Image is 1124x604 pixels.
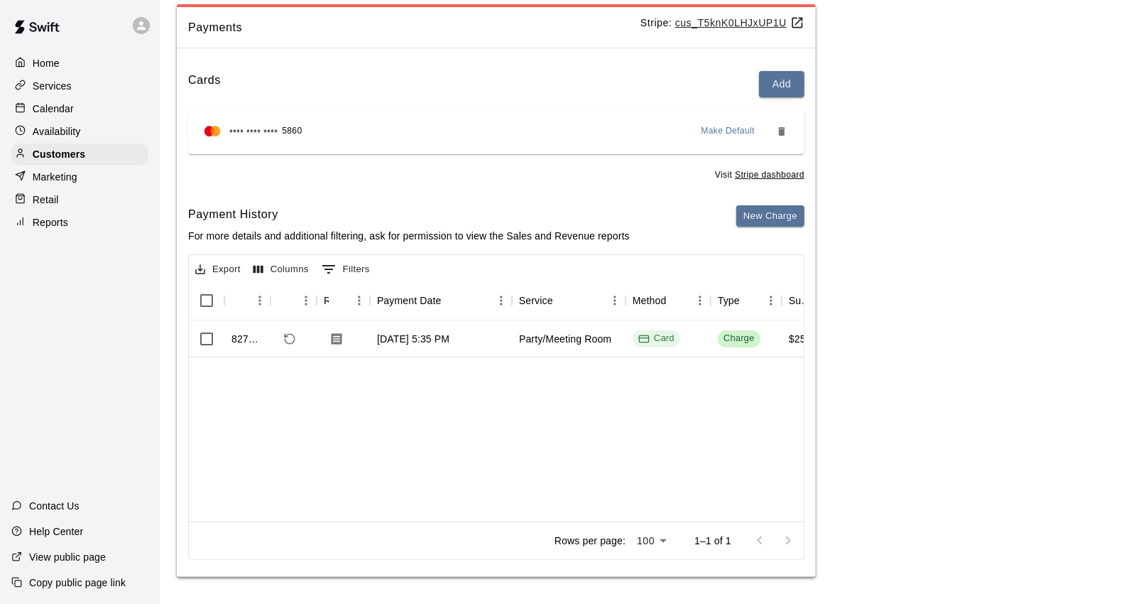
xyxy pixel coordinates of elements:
p: Services [33,79,72,93]
button: Sort [442,291,462,311]
button: Sort [231,291,251,311]
button: Menu [491,290,512,311]
span: Payments [188,18,640,37]
div: Type [718,281,740,320]
button: Menu [295,290,317,311]
div: Payment Date [370,281,512,320]
button: Sort [278,291,298,311]
button: Add [759,71,804,97]
a: Marketing [11,166,148,188]
button: Menu [689,290,711,311]
span: Make Default [702,124,755,139]
button: Menu [349,290,370,311]
p: For more details and additional filtering, ask for permission to view the Sales and Revenue reports [188,229,630,243]
div: Subtotal [789,281,812,320]
div: Method [626,281,711,320]
span: 5860 [282,124,302,139]
h6: Cards [188,71,221,97]
p: Help Center [29,524,83,539]
a: Customers [11,144,148,165]
p: View public page [29,550,106,564]
button: Sort [667,291,687,311]
div: Id [224,281,271,320]
button: Menu [760,290,782,311]
div: Method [633,281,667,320]
div: Party/Meeting Room [519,332,611,346]
a: Calendar [11,98,148,119]
button: Menu [604,290,626,311]
div: Refund [271,281,317,320]
button: Make Default [696,120,761,143]
a: Services [11,75,148,97]
button: Sort [740,291,760,311]
u: Stripe dashboard [735,170,804,180]
div: 100 [631,531,672,551]
div: Type [711,281,782,320]
button: Sort [329,291,349,311]
div: 827269 [231,332,263,346]
a: Availability [11,121,148,142]
button: Select columns [250,259,312,281]
p: Stripe: [640,16,804,31]
button: Show filters [318,258,373,281]
a: Reports [11,212,148,233]
div: Charge [724,332,755,345]
div: Sep 20, 2025, 5:35 PM [377,332,449,346]
button: Sort [553,291,573,311]
div: Receipt [317,281,370,320]
div: Service [519,281,553,320]
p: Customers [33,147,85,161]
a: Home [11,53,148,74]
button: New Charge [736,205,804,227]
div: Payment Date [377,281,442,320]
button: Export [192,259,244,281]
p: Copy public page link [29,576,126,590]
button: Menu [249,290,271,311]
div: $250.00 [789,332,826,346]
a: cus_T5knK0LHJxUP1U [675,17,804,28]
p: Calendar [33,102,74,116]
p: Marketing [33,170,77,184]
p: Home [33,56,60,70]
div: Service [512,281,626,320]
p: Retail [33,193,59,207]
div: Card [638,332,675,345]
p: Availability [33,124,81,139]
h6: Payment History [188,205,630,224]
p: 1–1 of 1 [694,534,731,548]
span: Refund payment [278,327,302,351]
a: You don't have the permission to visit the Stripe dashboard [735,170,804,180]
button: Remove [770,120,793,143]
img: Credit card brand logo [200,124,225,139]
a: Retail [11,189,148,210]
p: Reports [33,215,68,230]
span: Visit [715,168,804,183]
div: Receipt [324,281,329,320]
p: Rows per page: [555,534,626,548]
p: Contact Us [29,499,80,513]
button: Download Receipt [324,326,349,352]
